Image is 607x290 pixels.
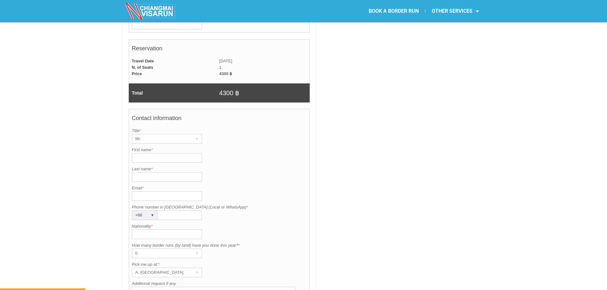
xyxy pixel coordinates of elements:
td: Total [129,83,219,103]
label: How many border runs (by land) have you done this year? [132,242,307,249]
div: ▾ [148,211,157,220]
div: ▾ [193,268,202,277]
label: Email [132,185,307,191]
td: 4300 ฿ [219,83,310,103]
label: Phone number in [GEOGRAPHIC_DATA] (Local or WhatsApp) [132,204,307,210]
div: A. [GEOGRAPHIC_DATA] [132,268,190,277]
div: Mr. [132,134,190,143]
td: Price [129,71,219,77]
label: Title [132,128,307,134]
div: ▾ [193,134,202,143]
h4: Reservation [132,42,307,58]
div: +66 [132,211,145,220]
a: OTHER SERVICES [425,4,485,18]
td: 4300 ฿ [219,71,310,77]
td: Travel Date [129,58,219,64]
td: N. of Seats [129,64,219,71]
td: [DATE] [219,58,310,64]
div: 0 [132,249,190,258]
label: Last name [132,166,307,172]
label: First name [132,147,307,153]
div: ▾ [193,249,202,258]
nav: Menu [304,4,485,18]
h4: Contact information [132,112,307,128]
td: 1 [219,64,310,71]
label: Nationality [132,223,307,230]
label: Additional request if any [132,280,307,287]
label: Pick me up at: [132,261,307,268]
a: BOOK A BORDER RUN [362,4,425,18]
